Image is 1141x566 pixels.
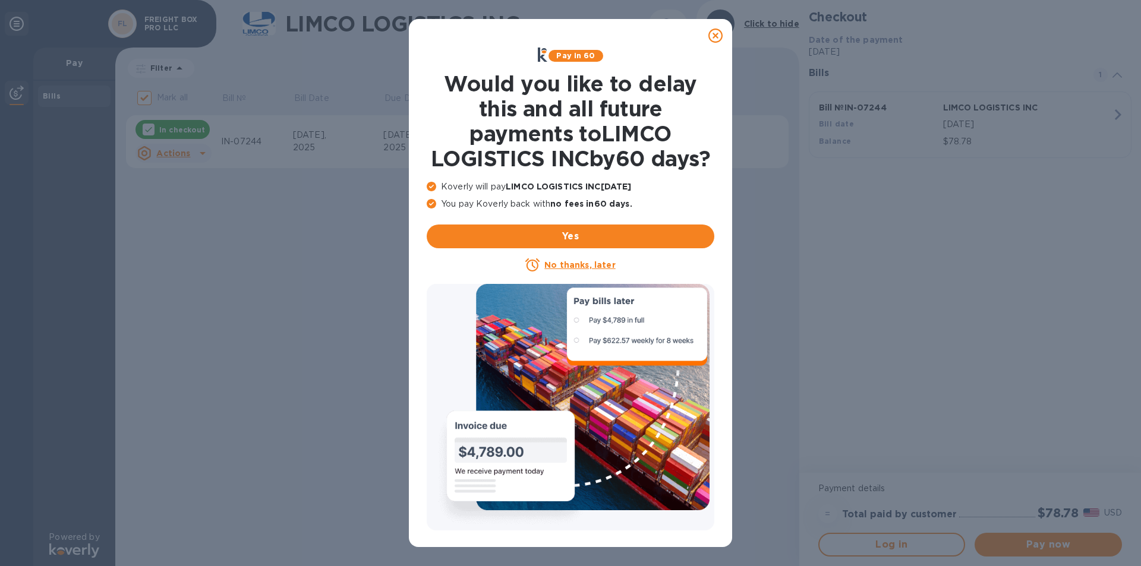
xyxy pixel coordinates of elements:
[506,182,631,191] b: LIMCO LOGISTICS INC [DATE]
[544,260,615,270] u: No thanks, later
[550,199,632,208] b: no fees in 60 days .
[427,181,714,193] p: Koverly will pay
[436,229,705,244] span: Yes
[427,198,714,210] p: You pay Koverly back with
[556,51,595,60] b: Pay in 60
[427,224,714,248] button: Yes
[427,71,714,171] h1: Would you like to delay this and all future payments to LIMCO LOGISTICS INC by 60 days ?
